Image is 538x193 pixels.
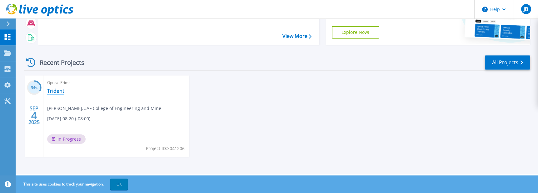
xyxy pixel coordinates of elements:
a: Explore Now! [332,26,379,39]
span: % [35,86,37,90]
span: Project ID: 3041206 [146,145,185,152]
h3: 34 [27,84,42,91]
div: SEP 2025 [28,104,40,127]
span: 4 [31,113,37,118]
a: Trident [47,88,64,94]
span: In Progress [47,134,86,144]
a: All Projects [485,55,530,70]
button: OK [110,179,128,190]
span: Optical Prime [47,79,186,86]
a: View More [282,33,311,39]
div: Recent Projects [24,55,93,70]
span: JB [524,7,528,12]
span: [PERSON_NAME] , UAF College of Engineering and Mine [47,105,161,112]
span: This site uses cookies to track your navigation. [17,179,128,190]
span: [DATE] 08:20 (-08:00) [47,115,90,122]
